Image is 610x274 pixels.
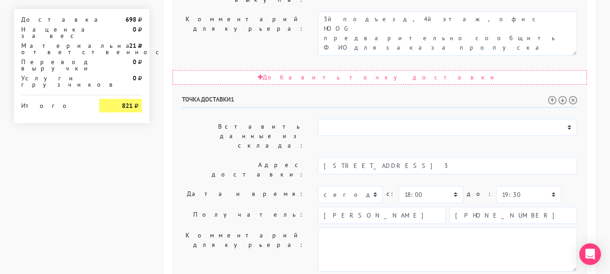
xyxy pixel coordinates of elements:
[172,70,587,85] div: Добавить точку доставки
[126,15,136,23] strong: 698
[14,59,93,71] div: Перевод выручки
[449,207,577,224] input: Телефон
[14,26,93,39] div: Наценка за вес
[14,16,93,23] div: Доставка
[175,11,312,56] label: Комментарий для курьера:
[21,99,86,109] div: Итого
[14,75,93,88] div: Услуги грузчиков
[579,243,601,265] div: Open Intercom Messenger
[133,25,136,33] strong: 0
[318,11,577,56] textarea: 3й подъезд, 4й этаж, офис HOOG предварительно сообщить ФИО для заказа пропуска
[175,228,312,272] label: Комментарий для курьера:
[133,58,136,66] strong: 0
[175,157,312,182] label: Адрес доставки:
[122,102,133,110] strong: 821
[133,74,136,82] strong: 0
[175,119,312,153] label: Вставить данные из склада:
[129,42,136,50] strong: 21
[386,186,395,202] label: c:
[318,207,446,224] input: Имя
[467,186,493,202] label: до:
[231,95,234,103] span: 1
[175,186,312,203] label: Дата и время:
[14,42,93,55] div: Материальная ответственность
[182,96,577,108] h6: Точка доставки
[175,207,312,224] label: Получатель:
